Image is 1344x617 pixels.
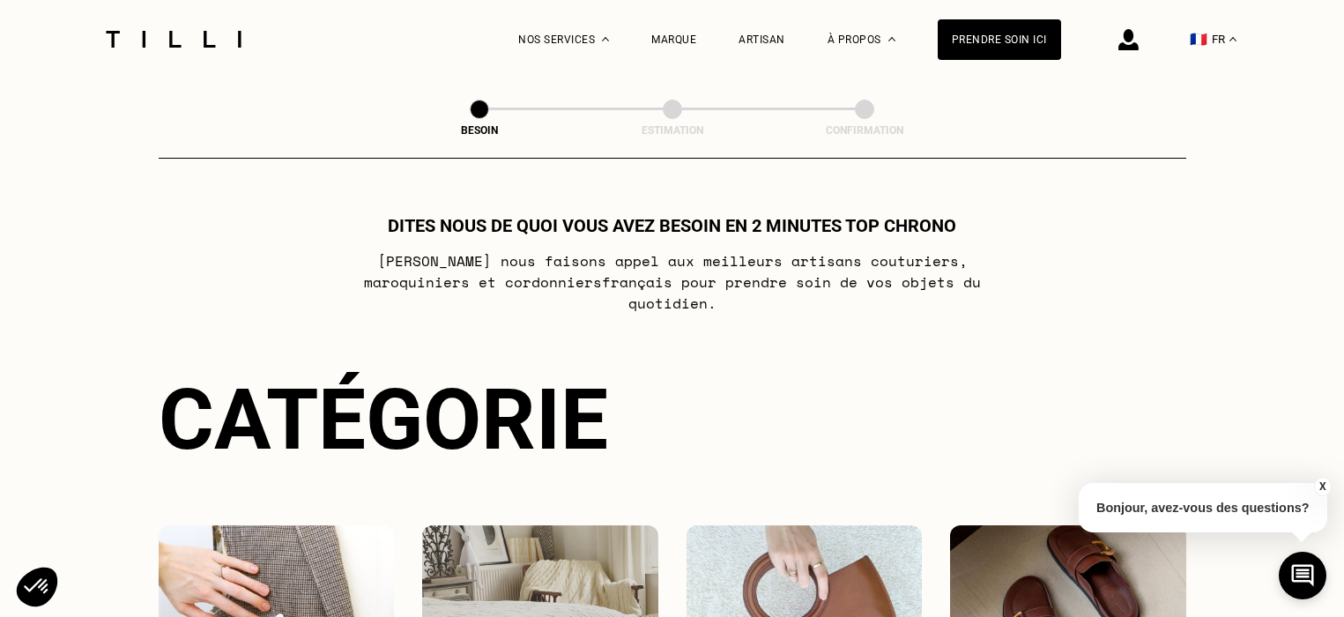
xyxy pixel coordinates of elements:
[100,31,248,48] img: Logo du service de couturière Tilli
[602,37,609,41] img: Menu déroulant
[1118,29,1139,50] img: icône connexion
[1079,483,1327,532] p: Bonjour, avez-vous des questions?
[584,124,761,137] div: Estimation
[391,124,568,137] div: Besoin
[159,370,1186,469] div: Catégorie
[1190,31,1207,48] span: 🇫🇷
[888,37,895,41] img: Menu déroulant à propos
[651,33,696,46] a: Marque
[938,19,1061,60] a: Prendre soin ici
[388,215,956,236] h1: Dites nous de quoi vous avez besoin en 2 minutes top chrono
[776,124,953,137] div: Confirmation
[323,250,1021,314] p: [PERSON_NAME] nous faisons appel aux meilleurs artisans couturiers , maroquiniers et cordonniers ...
[1229,37,1236,41] img: menu déroulant
[739,33,785,46] a: Artisan
[1313,477,1331,496] button: X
